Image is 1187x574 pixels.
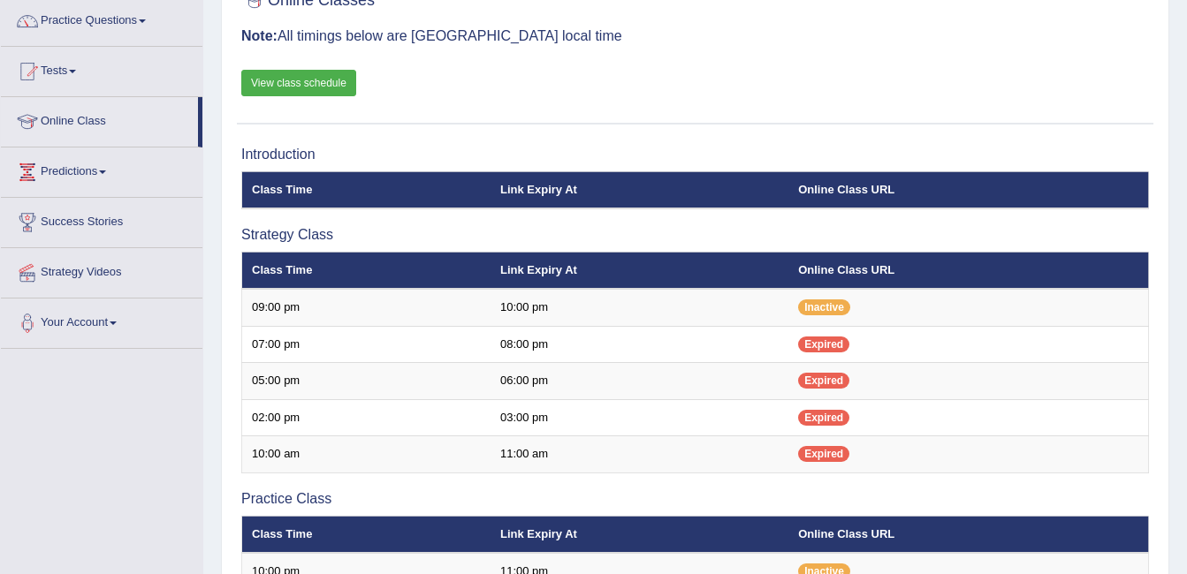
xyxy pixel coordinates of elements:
td: 09:00 pm [242,289,491,326]
a: View class schedule [241,70,356,96]
th: Link Expiry At [491,252,788,289]
th: Class Time [242,171,491,208]
td: 08:00 pm [491,326,788,363]
td: 02:00 pm [242,399,491,436]
td: 05:00 pm [242,363,491,400]
h3: Introduction [241,147,1149,162]
span: Expired [798,336,849,352]
th: Class Time [242,516,491,553]
h3: Practice Class [241,491,1149,507]
td: 11:00 am [491,436,788,473]
b: Note: [241,28,278,43]
a: Tests [1,47,202,91]
h3: All timings below are [GEOGRAPHIC_DATA] local time [241,28,1149,44]
th: Class Time [242,252,491,289]
td: 06:00 pm [491,363,788,400]
span: Expired [798,446,849,462]
td: 03:00 pm [491,399,788,436]
h3: Strategy Class [241,227,1149,243]
a: Strategy Videos [1,248,202,292]
th: Link Expiry At [491,171,788,208]
a: Online Class [1,97,198,141]
th: Online Class URL [788,171,1148,208]
td: 10:00 pm [491,289,788,326]
span: Expired [798,410,849,426]
td: 07:00 pm [242,326,491,363]
a: Predictions [1,147,202,192]
th: Online Class URL [788,252,1148,289]
span: Inactive [798,299,850,315]
td: 10:00 am [242,436,491,473]
span: Expired [798,373,849,389]
th: Online Class URL [788,516,1148,553]
a: Your Account [1,298,202,343]
a: Success Stories [1,198,202,242]
th: Link Expiry At [491,516,788,553]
